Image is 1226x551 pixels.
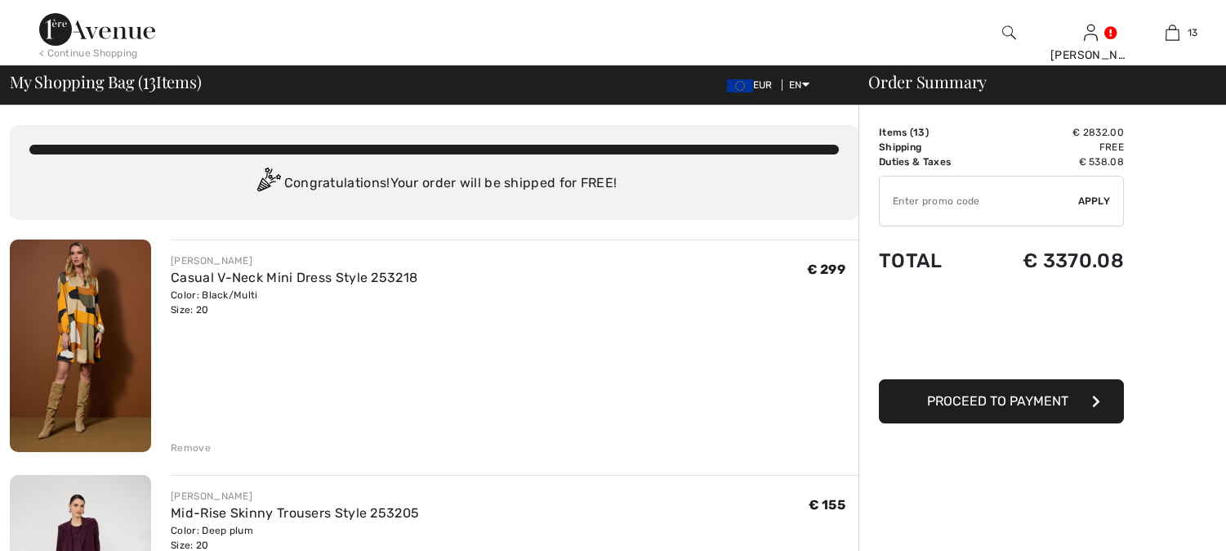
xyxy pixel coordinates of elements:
[171,441,211,455] div: Remove
[39,46,138,60] div: < Continue Shopping
[252,168,284,200] img: Congratulation2.svg
[879,379,1124,423] button: Proceed to Payment
[981,155,1124,169] td: € 538.08
[880,177,1078,226] input: Promo code
[1002,23,1016,43] img: search the website
[171,489,419,504] div: [PERSON_NAME]
[809,497,846,513] span: € 155
[1132,23,1212,43] a: 13
[1084,25,1098,40] a: Sign In
[10,74,202,90] span: My Shopping Bag ( Items)
[789,79,809,91] span: EN
[143,69,156,91] span: 13
[29,168,839,200] div: Congratulations! Your order will be shipped for FREE!
[171,505,419,521] a: Mid-Rise Skinny Trousers Style 253205
[1084,23,1098,43] img: My Info
[10,240,151,452] img: Casual V-Neck Mini Dress Style 253218
[727,79,753,92] img: Euro
[171,270,417,285] a: Casual V-Neck Mini Dress Style 253218
[927,393,1068,409] span: Proceed to Payment
[981,233,1124,289] td: € 3370.08
[1166,23,1179,43] img: My Bag
[913,127,925,138] span: 13
[807,262,846,277] span: € 299
[727,79,779,91] span: EUR
[981,140,1124,155] td: Free
[171,288,417,317] div: Color: Black/Multi Size: 20
[879,125,981,140] td: Items ( )
[879,155,981,169] td: Duties & Taxes
[879,140,981,155] td: Shipping
[981,125,1124,140] td: € 2832.00
[879,289,1124,374] iframe: PayPal
[879,233,981,289] td: Total
[1188,25,1198,40] span: 13
[39,13,155,46] img: 1ère Avenue
[849,74,1216,90] div: Order Summary
[171,253,417,268] div: [PERSON_NAME]
[1050,47,1130,64] div: [PERSON_NAME]
[1078,194,1111,208] span: Apply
